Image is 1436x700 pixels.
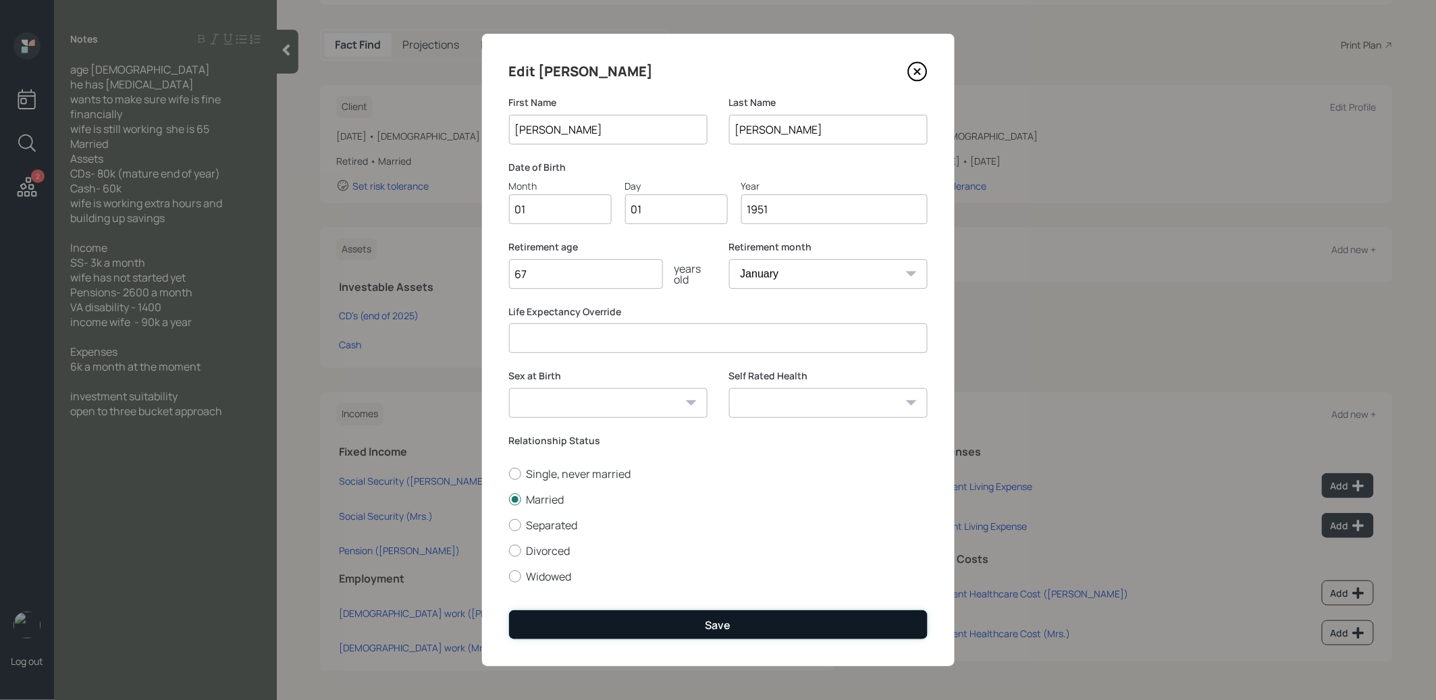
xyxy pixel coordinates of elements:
[729,240,928,254] label: Retirement month
[509,492,928,507] label: Married
[509,518,928,533] label: Separated
[509,434,928,448] label: Relationship Status
[509,179,612,193] div: Month
[729,96,928,109] label: Last Name
[509,466,928,481] label: Single, never married
[509,305,928,319] label: Life Expectancy Override
[741,179,928,193] div: Year
[509,369,708,383] label: Sex at Birth
[729,369,928,383] label: Self Rated Health
[509,96,708,109] label: First Name
[509,610,928,639] button: Save
[741,194,928,224] input: Year
[509,569,928,584] label: Widowed
[706,618,731,632] div: Save
[663,263,708,285] div: years old
[625,179,728,193] div: Day
[509,543,928,558] label: Divorced
[509,194,612,224] input: Month
[509,240,708,254] label: Retirement age
[509,61,654,82] h4: Edit [PERSON_NAME]
[509,161,928,174] label: Date of Birth
[625,194,728,224] input: Day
